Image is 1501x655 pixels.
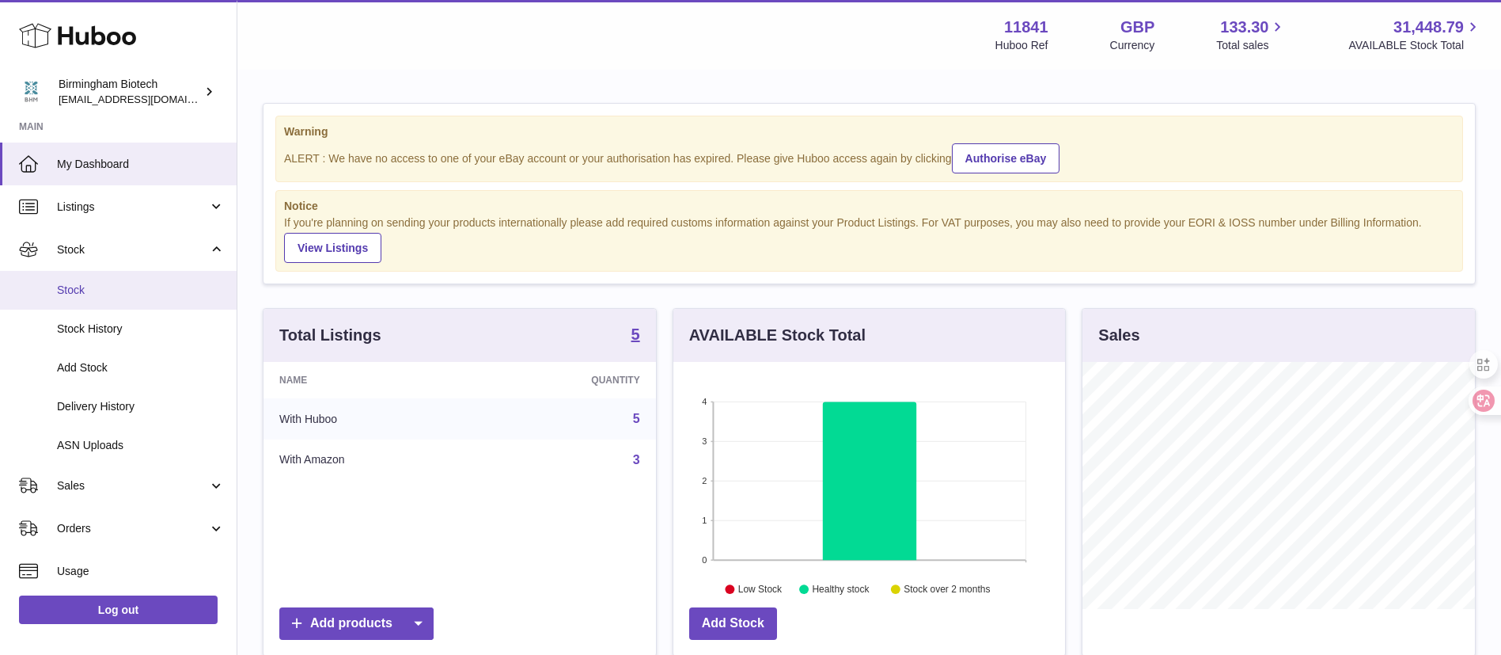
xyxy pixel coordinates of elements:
td: With Huboo [263,398,478,440]
span: Orders [57,521,208,536]
span: My Dashboard [57,157,225,172]
text: 1 [702,516,707,525]
span: Listings [57,200,208,215]
span: Total sales [1216,38,1287,53]
span: Sales [57,478,208,493]
text: Stock over 2 months [904,585,990,596]
text: 2 [702,476,707,486]
a: 5 [631,326,640,345]
span: Usage [57,564,225,579]
th: Name [263,362,478,398]
h3: Total Listings [279,325,381,346]
span: Add Stock [57,360,225,375]
div: Currency [1110,38,1155,53]
a: View Listings [284,233,381,263]
strong: Notice [284,199,1454,214]
div: ALERT : We have no access to one of your eBay account or your authorisation has expired. Please g... [284,141,1454,173]
span: 133.30 [1220,17,1268,38]
span: Delivery History [57,399,225,414]
strong: GBP [1120,17,1154,38]
span: 31,448.79 [1393,17,1464,38]
h3: Sales [1098,325,1139,346]
span: AVAILABLE Stock Total [1348,38,1482,53]
th: Quantity [478,362,655,398]
strong: 11841 [1004,17,1048,38]
strong: 5 [631,326,640,342]
a: 5 [633,412,640,425]
text: Low Stock [738,585,783,596]
a: Add products [279,607,434,640]
a: 133.30 Total sales [1216,17,1287,53]
span: ASN Uploads [57,438,225,453]
img: m.hsu@birminghambiotech.co.uk [19,80,43,104]
span: Stock [57,242,208,257]
strong: Warning [284,124,1454,139]
text: Healthy stock [812,585,870,596]
div: Huboo Ref [995,38,1048,53]
text: 0 [702,555,707,565]
span: Stock History [57,322,225,337]
span: Stock [57,283,225,298]
a: Authorise eBay [952,143,1060,173]
td: With Amazon [263,440,478,481]
div: If you're planning on sending your products internationally please add required customs informati... [284,215,1454,263]
text: 3 [702,436,707,446]
span: [EMAIL_ADDRESS][DOMAIN_NAME] [59,93,233,105]
h3: AVAILABLE Stock Total [689,325,866,346]
text: 4 [702,397,707,406]
a: Log out [19,596,218,624]
a: Add Stock [689,607,777,640]
div: Birmingham Biotech [59,77,201,107]
a: 31,448.79 AVAILABLE Stock Total [1348,17,1482,53]
a: 3 [633,453,640,466]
